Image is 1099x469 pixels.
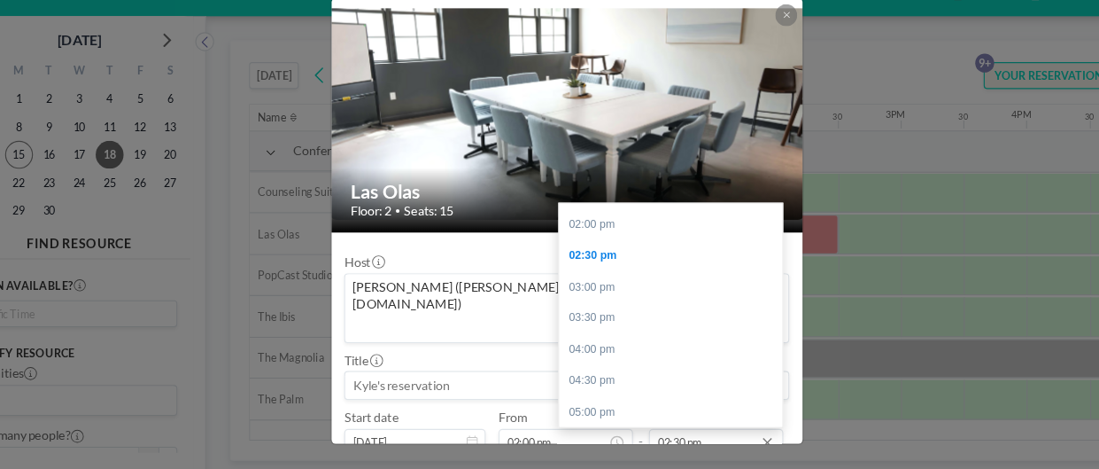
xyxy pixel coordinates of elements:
[340,45,760,235] img: 537.png
[489,403,515,417] label: From
[405,219,448,233] span: Seats: 15
[543,307,741,335] div: 03:30 pm
[356,285,716,317] span: [PERSON_NAME] ([PERSON_NAME][EMAIL_ADDRESS][DOMAIN_NAME])
[352,282,747,342] div: Search for option
[543,391,741,419] div: 05:00 pm
[357,198,744,219] h2: Las Olas
[543,279,741,308] div: 03:00 pm
[352,352,385,366] label: Title
[543,223,741,252] div: 02:00 pm
[357,219,393,233] span: Floor: 2
[543,251,741,279] div: 02:30 pm
[543,363,741,391] div: 04:30 pm
[352,369,747,393] input: Kyle's reservation
[397,221,401,231] span: •
[543,335,741,363] div: 04:00 pm
[614,407,617,438] span: -
[352,403,400,417] label: Start date
[352,264,387,278] label: Host
[354,320,717,339] input: Search for option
